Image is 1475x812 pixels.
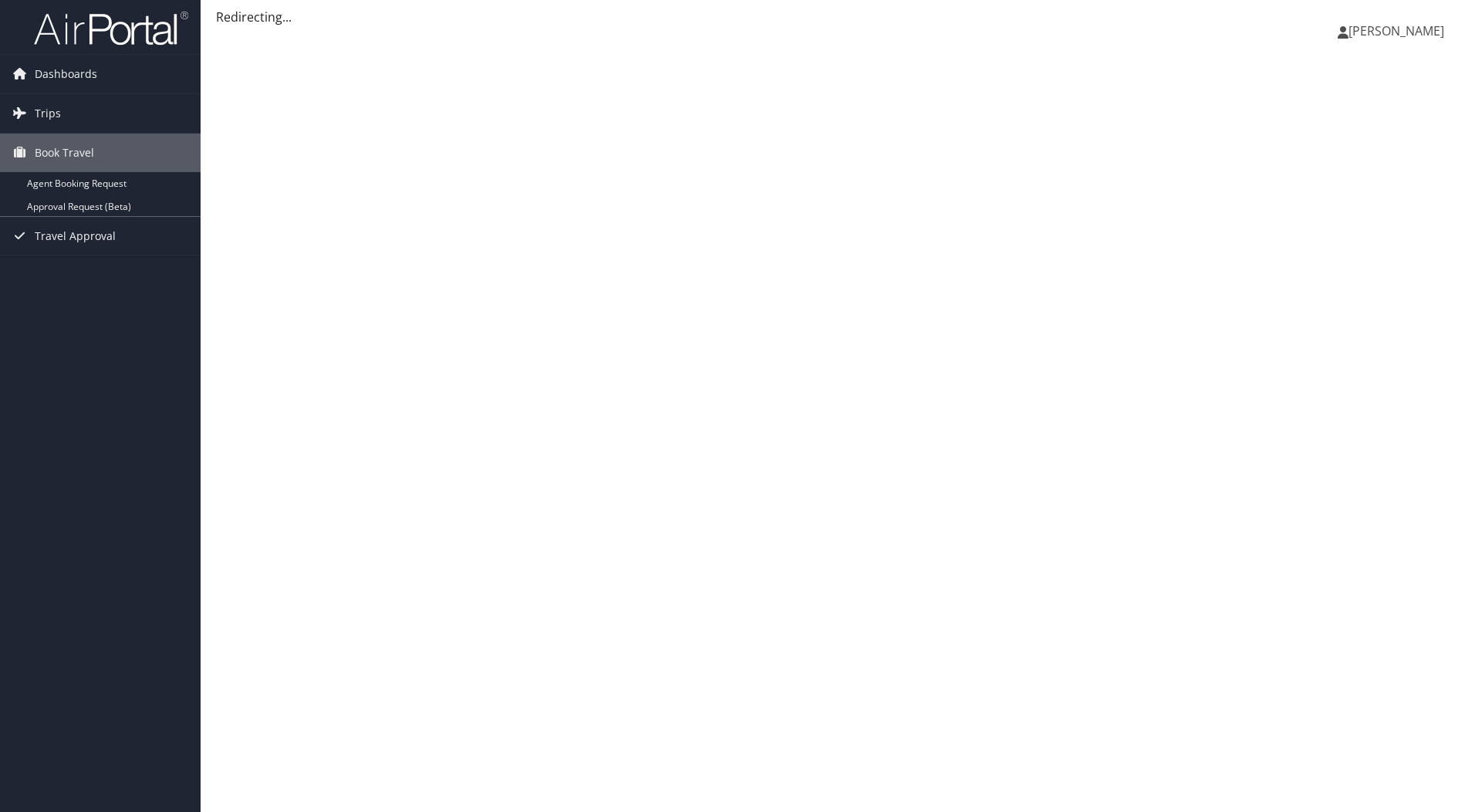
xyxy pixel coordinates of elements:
[35,217,116,255] span: Travel Approval
[35,134,94,172] span: Book Travel
[1348,22,1444,39] span: [PERSON_NAME]
[1338,8,1460,54] a: [PERSON_NAME]
[35,55,97,93] span: Dashboards
[35,94,61,133] span: Trips
[34,10,188,46] img: airportal-logo.png
[216,8,1460,26] div: Redirecting...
